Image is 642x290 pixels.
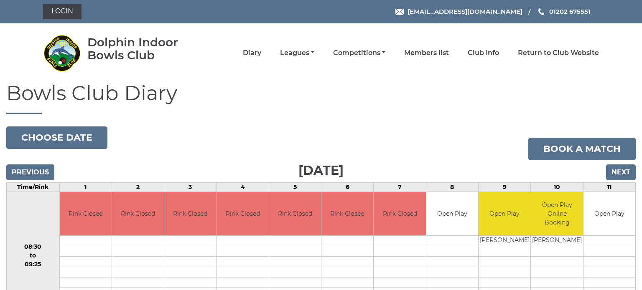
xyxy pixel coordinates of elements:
[531,236,583,246] td: [PERSON_NAME]
[60,192,112,236] td: Rink Closed
[479,236,530,246] td: [PERSON_NAME]
[269,192,321,236] td: Rink Closed
[321,192,373,236] td: Rink Closed
[549,8,591,15] span: 01202 675551
[164,182,217,192] td: 3
[537,7,591,16] a: Phone us 01202 675551
[583,192,635,236] td: Open Play
[531,192,583,236] td: Open Play Online Booking
[479,182,531,192] td: 9
[395,9,404,15] img: Email
[538,8,544,15] img: Phone us
[395,7,522,16] a: Email [EMAIL_ADDRESS][DOMAIN_NAME]
[426,182,478,192] td: 8
[468,48,499,58] a: Club Info
[217,182,269,192] td: 4
[6,164,54,180] input: Previous
[243,48,261,58] a: Diary
[518,48,599,58] a: Return to Club Website
[404,48,449,58] a: Members list
[164,192,216,236] td: Rink Closed
[43,4,82,19] a: Login
[6,126,107,149] button: Choose date
[531,182,583,192] td: 10
[112,182,164,192] td: 2
[333,48,385,58] a: Competitions
[426,192,478,236] td: Open Play
[269,182,321,192] td: 5
[59,182,112,192] td: 1
[43,34,81,72] img: Dolphin Indoor Bowls Club
[217,192,268,236] td: Rink Closed
[408,8,522,15] span: [EMAIL_ADDRESS][DOMAIN_NAME]
[583,182,635,192] td: 11
[374,192,425,236] td: Rink Closed
[6,82,636,114] h1: Bowls Club Diary
[280,48,314,58] a: Leagues
[606,164,636,180] input: Next
[112,192,164,236] td: Rink Closed
[321,182,374,192] td: 6
[7,182,60,192] td: Time/Rink
[374,182,426,192] td: 7
[479,192,530,236] td: Open Play
[528,138,636,160] a: Book a match
[87,36,202,62] div: Dolphin Indoor Bowls Club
